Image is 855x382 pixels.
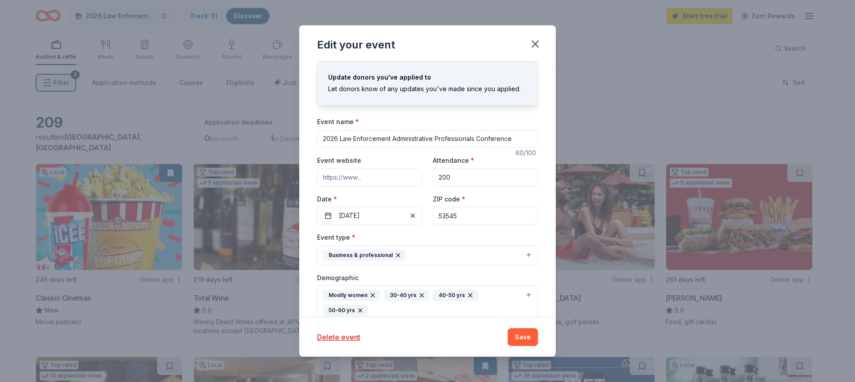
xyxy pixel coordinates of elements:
label: Demographic [317,273,358,282]
div: Update donors you've applied to [328,72,527,83]
div: 60 /100 [516,148,538,158]
button: Mostly women30-40 yrs40-50 yrs50-60 yrs [317,285,538,320]
div: 30-40 yrs [384,290,429,301]
div: 40-50 yrs [433,290,478,301]
label: Event type [317,233,355,242]
div: 50-60 yrs [323,305,368,316]
button: Delete event [317,332,360,342]
button: Business & professional [317,245,538,265]
label: ZIP code [433,195,465,204]
button: Save [508,328,538,346]
input: Spring Fundraiser [317,130,538,148]
label: Event name [317,117,359,126]
div: Let donors know of any updates you've made since you applied. [328,84,527,94]
div: Business & professional [323,249,406,261]
button: [DATE] [317,207,422,225]
input: 20 [433,169,538,186]
input: 12345 (U.S. only) [433,207,538,225]
label: Date [317,195,422,204]
label: Event website [317,156,361,165]
label: Attendance [433,156,474,165]
div: Edit your event [317,38,395,52]
input: https://www... [317,169,422,186]
div: Mostly women [323,290,380,301]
